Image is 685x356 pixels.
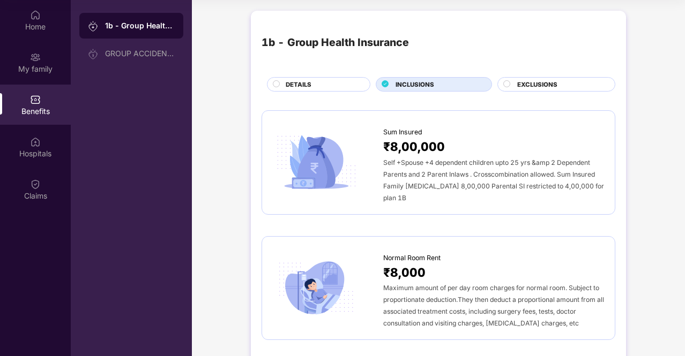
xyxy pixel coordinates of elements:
[396,80,434,89] span: INCLUSIONS
[273,132,360,193] img: icon
[383,127,422,138] span: Sum Insured
[30,52,41,63] img: svg+xml;base64,PHN2ZyB3aWR0aD0iMjAiIGhlaWdodD0iMjAiIHZpZXdCb3g9IjAgMCAyMCAyMCIgZmlsbD0ibm9uZSIgeG...
[105,49,175,58] div: GROUP ACCIDENTAL INSURANCE
[517,80,557,89] span: EXCLUSIONS
[383,263,426,282] span: ₹8,000
[262,34,409,51] div: 1b - Group Health Insurance
[383,284,604,327] span: Maximum amount of per day room charges for normal room. Subject to proportionate deduction.They t...
[383,137,445,156] span: ₹8,00,000
[30,179,41,190] img: svg+xml;base64,PHN2ZyBpZD0iQ2xhaW0iIHhtbG5zPSJodHRwOi8vd3d3LnczLm9yZy8yMDAwL3N2ZyIgd2lkdGg9IjIwIi...
[88,49,99,59] img: svg+xml;base64,PHN2ZyB3aWR0aD0iMjAiIGhlaWdodD0iMjAiIHZpZXdCb3g9IjAgMCAyMCAyMCIgZmlsbD0ibm9uZSIgeG...
[30,10,41,20] img: svg+xml;base64,PHN2ZyBpZD0iSG9tZSIgeG1sbnM9Imh0dHA6Ly93d3cudzMub3JnLzIwMDAvc3ZnIiB3aWR0aD0iMjAiIG...
[286,80,311,89] span: DETAILS
[105,20,175,31] div: 1b - Group Health Insurance
[88,21,99,32] img: svg+xml;base64,PHN2ZyB3aWR0aD0iMjAiIGhlaWdodD0iMjAiIHZpZXdCb3g9IjAgMCAyMCAyMCIgZmlsbD0ibm9uZSIgeG...
[30,137,41,147] img: svg+xml;base64,PHN2ZyBpZD0iSG9zcGl0YWxzIiB4bWxucz0iaHR0cDovL3d3dy53My5vcmcvMjAwMC9zdmciIHdpZHRoPS...
[30,94,41,105] img: svg+xml;base64,PHN2ZyBpZD0iQmVuZWZpdHMiIHhtbG5zPSJodHRwOi8vd3d3LnczLm9yZy8yMDAwL3N2ZyIgd2lkdGg9Ij...
[383,158,604,202] span: Self +Spouse +4 dependent children upto 25 yrs &amp 2 Dependent Parents and 2 Parent Inlaws . Cro...
[273,258,360,319] img: icon
[383,253,441,263] span: Normal Room Rent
